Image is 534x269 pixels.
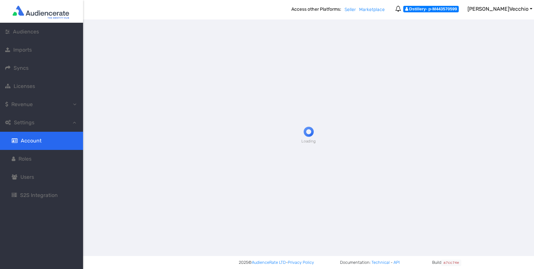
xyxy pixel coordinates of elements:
[301,138,316,144] span: Loading
[530,266,534,269] iframe: JSD widget
[14,65,29,71] span: Syncs
[14,119,34,126] span: Settings
[20,192,58,198] span: S2S Integration
[20,174,34,180] span: Users
[11,101,33,107] span: Revenue
[18,156,31,162] span: Roles
[302,125,315,138] img: preloader
[13,29,39,35] span: Audiences
[13,47,32,53] span: Imports
[14,83,35,89] span: Licenses
[21,138,42,144] span: Account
